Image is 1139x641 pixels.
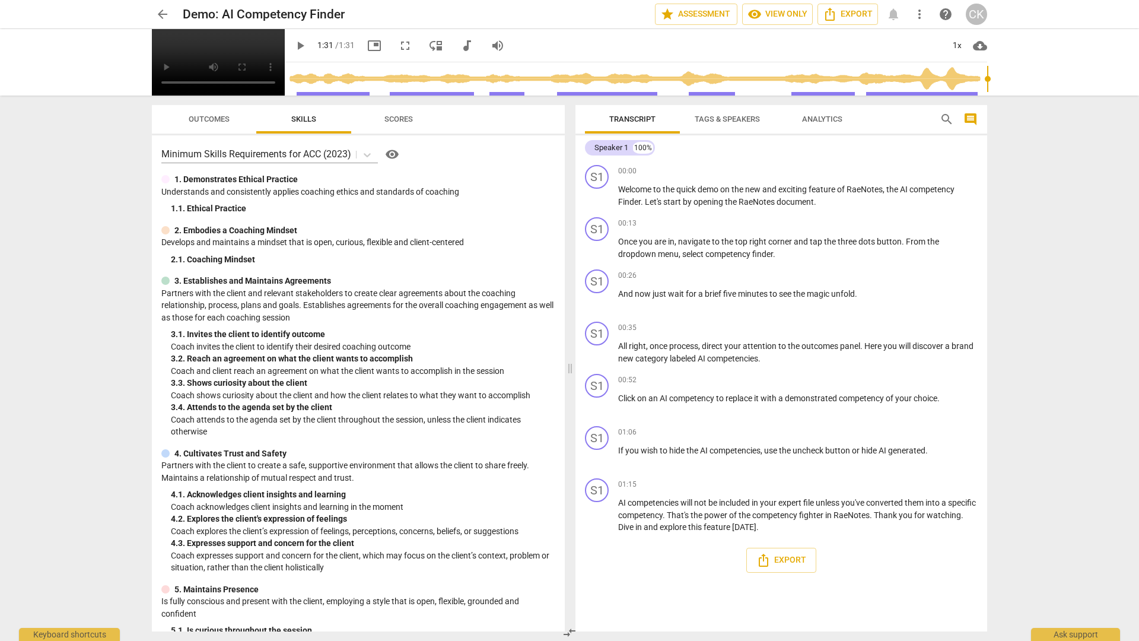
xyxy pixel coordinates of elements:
[635,354,670,363] span: category
[793,446,825,455] span: uncheck
[698,354,707,363] span: AI
[698,289,705,299] span: a
[927,237,939,246] span: the
[460,39,474,53] span: audiotrack
[171,328,555,341] div: 3. 1. Invites the client to identify outcome
[646,341,650,351] span: ,
[724,341,743,351] span: your
[654,237,668,246] span: are
[398,39,412,53] span: fullscreen
[743,341,778,351] span: attention
[941,498,948,507] span: a
[768,237,794,246] span: corner
[723,289,738,299] span: five
[660,7,675,21] span: star
[618,237,639,246] span: Once
[161,186,555,198] p: Understands and consistently applies coaching ethics and standards of coaching
[1031,628,1120,641] div: Ask support
[847,185,883,194] span: RaeNotes
[726,394,754,403] span: replace
[174,224,297,237] p: 2. Embodies a Coaching Mindset
[824,237,838,246] span: the
[963,112,978,126] span: comment
[171,550,555,574] p: Coach expresses support and concern for the client, which may focus on the client’s context, prob...
[669,394,716,403] span: competency
[667,510,691,520] span: That's
[635,522,644,532] span: in
[886,185,900,194] span: the
[161,595,555,620] p: Is fully conscious and present with the client, employing a style that is open, flexible, grounde...
[618,394,637,403] span: Click
[861,446,879,455] span: hide
[735,237,749,246] span: top
[762,185,778,194] span: and
[675,237,678,246] span: ,
[174,173,298,186] p: 1. Demonstrates Ethical Practice
[752,249,773,259] span: finder
[562,626,577,640] span: compare_arrows
[668,289,686,299] span: wait
[729,510,739,520] span: of
[384,115,413,123] span: Scores
[858,237,877,246] span: dots
[161,236,555,249] p: Develops and maintains a mindset that is open, curious, flexible and client-centered
[641,446,660,455] span: wish
[945,341,952,351] span: a
[905,498,925,507] span: them
[793,289,807,299] span: the
[749,237,768,246] span: right
[814,197,816,207] span: .
[171,253,555,266] div: 2. 1. Coaching Mindset
[171,389,555,402] p: Coach shows curiosity about the client and how the client relates to what they want to accomplish
[378,145,402,164] a: Help
[171,365,555,377] p: Coach and client reach an agreement on what the client wants to accomplish in the session
[760,498,778,507] span: your
[731,185,745,194] span: the
[291,115,316,123] span: Skills
[902,237,906,246] span: .
[171,202,555,215] div: 1. 1. Ethical Practice
[825,446,852,455] span: button
[171,414,555,438] p: Coach attends to the agenda set by the client throughout the session, unless the client indicates...
[773,249,775,259] span: .
[802,115,842,123] span: Analytics
[663,185,676,194] span: the
[383,145,402,164] button: Help
[803,498,816,507] span: file
[833,510,870,520] span: RaeNotes
[702,341,724,351] span: direct
[837,185,847,194] span: of
[704,510,729,520] span: power
[756,553,806,567] span: Export
[761,446,764,455] span: ,
[747,7,807,21] span: View only
[895,394,914,403] span: your
[174,583,259,596] p: 5. Maintains Presence
[906,237,927,246] span: From
[838,237,858,246] span: three
[823,7,873,21] span: Export
[810,237,824,246] span: tap
[899,341,912,351] span: will
[174,275,331,287] p: 3. Establishes and Maintains Agreements
[739,510,752,520] span: the
[425,35,447,56] button: View player as separate pane
[831,289,855,299] span: unfold
[785,394,839,403] span: demonstrated
[809,185,837,194] span: feature
[909,185,955,194] span: competency
[585,217,609,241] div: Change speaker
[769,289,779,299] span: to
[825,510,833,520] span: in
[698,341,702,351] span: ,
[946,36,968,55] div: 1x
[746,548,816,573] button: Export
[966,4,987,25] button: CK
[938,7,953,21] span: help
[912,341,945,351] span: discover
[171,537,555,550] div: 4. 3. Expresses support and concern for the client
[761,394,778,403] span: with
[429,39,443,53] span: move_down
[680,498,694,507] span: will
